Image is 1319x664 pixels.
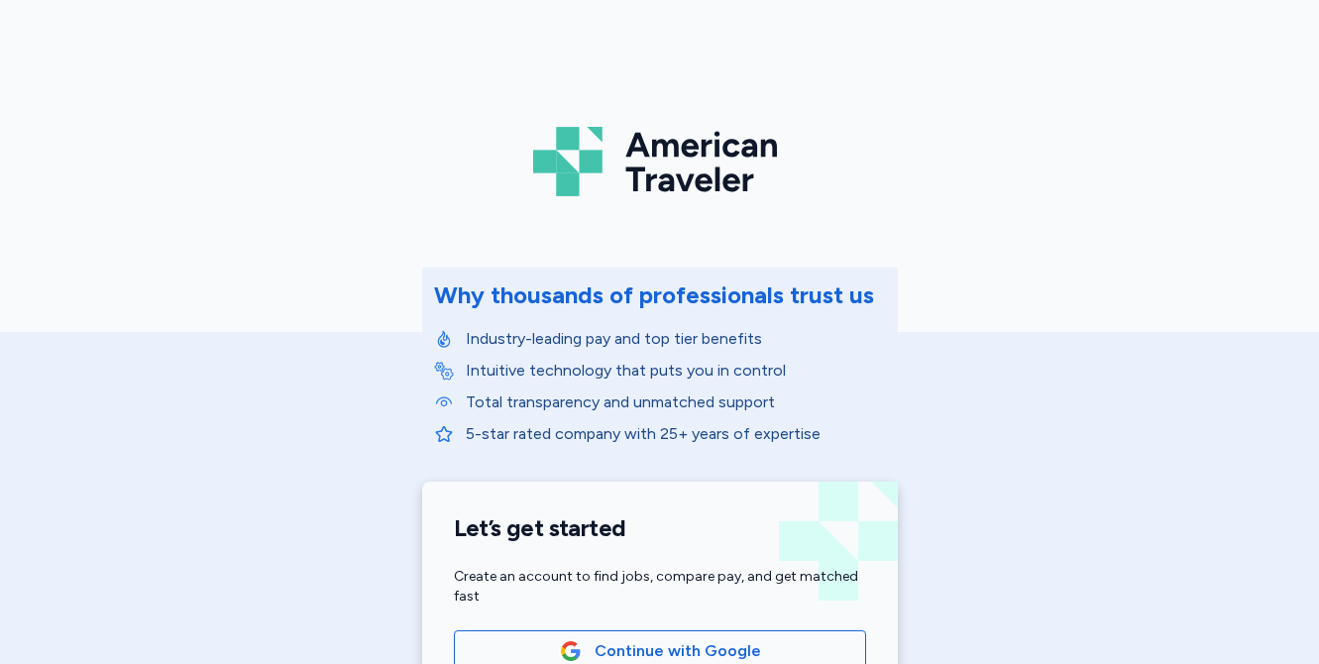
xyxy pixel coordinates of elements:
[454,513,866,543] h1: Let’s get started
[466,422,886,446] p: 5-star rated company with 25+ years of expertise
[454,567,866,607] div: Create an account to find jobs, compare pay, and get matched fast
[466,327,886,351] p: Industry-leading pay and top tier benefits
[533,119,787,204] img: Logo
[466,390,886,414] p: Total transparency and unmatched support
[595,639,761,663] span: Continue with Google
[466,359,886,383] p: Intuitive technology that puts you in control
[434,279,874,311] div: Why thousands of professionals trust us
[560,640,582,662] img: Google Logo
